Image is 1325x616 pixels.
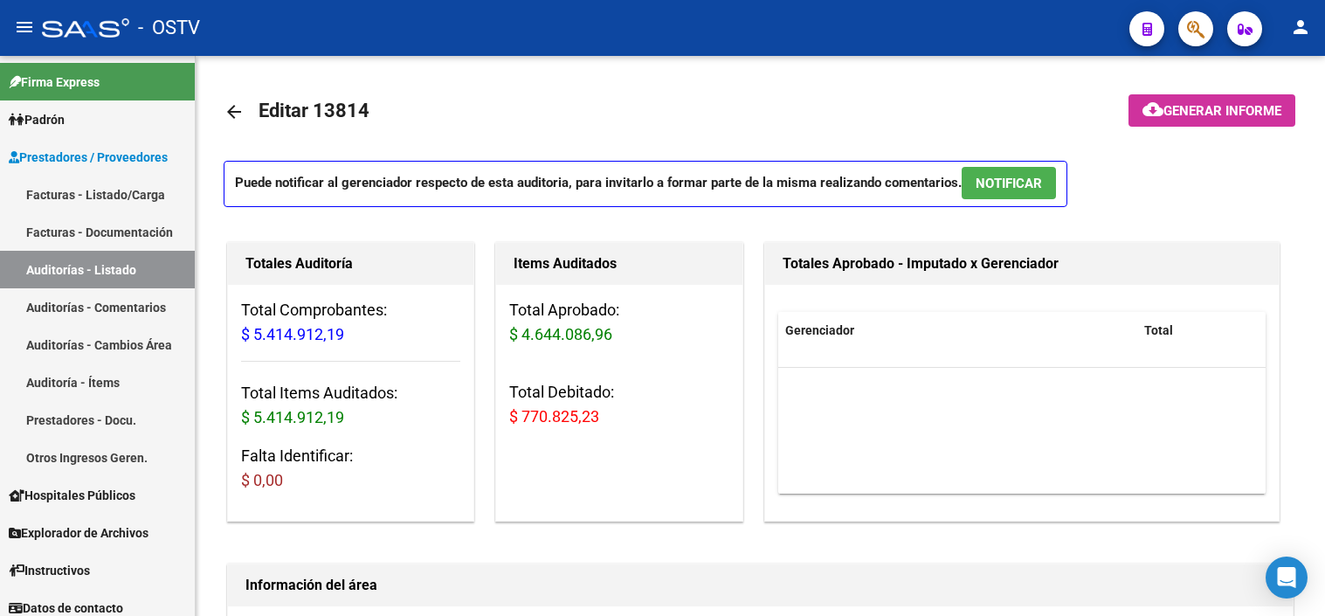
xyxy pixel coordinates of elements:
span: Generar informe [1163,103,1281,119]
h3: Total Aprobado: [509,298,728,347]
span: Firma Express [9,73,100,92]
span: $ 770.825,23 [509,407,599,426]
mat-icon: person [1290,17,1311,38]
span: $ 0,00 [241,471,283,489]
span: Hospitales Públicos [9,486,135,505]
button: Generar informe [1128,94,1295,127]
span: Explorador de Archivos [9,523,148,543]
h3: Total Debitado: [509,380,728,429]
mat-icon: arrow_back [224,101,245,122]
datatable-header-cell: Total [1137,312,1251,350]
h1: Totales Aprobado - Imputado x Gerenciador [783,250,1262,278]
span: Total [1144,323,1173,337]
div: Open Intercom Messenger [1266,557,1308,599]
span: Gerenciador [785,323,854,337]
span: $ 5.414.912,19 [241,408,344,426]
span: Editar 13814 [259,100,369,121]
mat-icon: cloud_download [1142,99,1163,120]
h3: Total Comprobantes: [241,298,460,347]
button: NOTIFICAR [962,167,1056,199]
h1: Items Auditados [514,250,724,278]
span: - OSTV [138,9,200,47]
mat-icon: menu [14,17,35,38]
span: $ 4.644.086,96 [509,325,612,343]
h3: Falta Identificar: [241,444,460,493]
h1: Totales Auditoría [245,250,456,278]
h3: Total Items Auditados: [241,381,460,430]
span: Instructivos [9,561,90,580]
span: NOTIFICAR [976,176,1042,191]
h1: Información del área [245,571,1275,599]
span: Padrón [9,110,65,129]
datatable-header-cell: Gerenciador [778,312,1137,350]
span: $ 5.414.912,19 [241,325,344,343]
span: Prestadores / Proveedores [9,148,168,167]
p: Puede notificar al gerenciador respecto de esta auditoria, para invitarlo a formar parte de la mi... [224,161,1067,207]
